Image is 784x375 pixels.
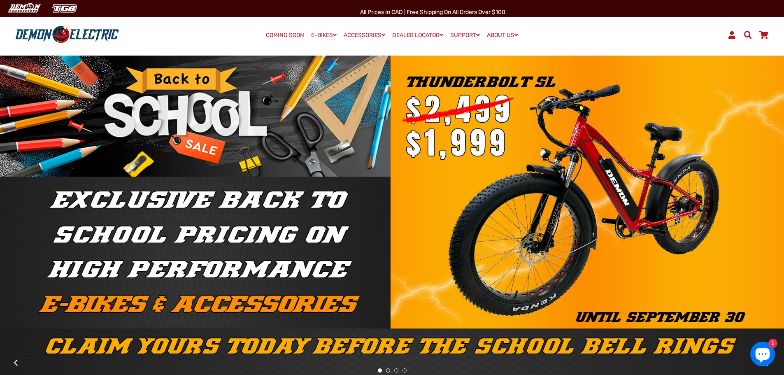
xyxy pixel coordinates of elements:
[360,9,505,16] span: All Prices in CAD | Free shipping on all orders over $100
[308,29,340,41] a: E-BIKES
[402,368,407,373] button: 4 of 4
[378,368,382,373] button: 1 of 4
[263,30,307,41] a: COMING SOON
[447,29,483,41] a: SUPPORT
[12,24,122,46] img: Demon Electric logo
[386,368,390,373] button: 2 of 4
[48,2,81,15] img: TGB Canada
[394,368,398,373] button: 3 of 4
[484,29,521,41] a: ABOUT US
[4,2,44,15] img: Demon Electric
[389,29,446,41] a: DEALER LOCATOR
[341,29,388,41] a: ACCESSORIES
[748,342,777,368] inbox-online-store-chat: Shopify online store chat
